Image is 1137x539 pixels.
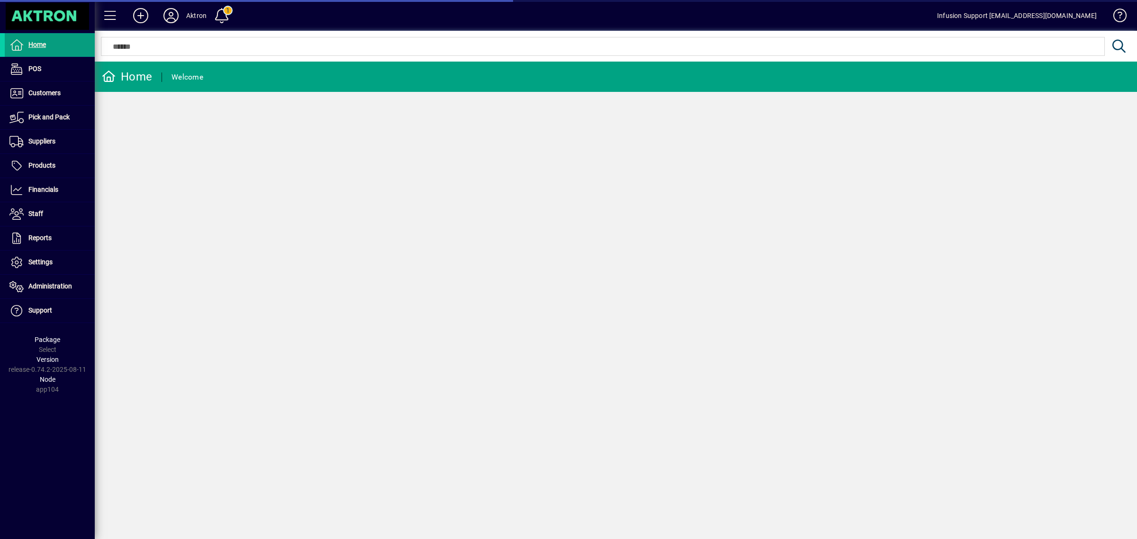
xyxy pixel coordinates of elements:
button: Profile [156,7,186,24]
span: Customers [28,89,61,97]
a: POS [5,57,95,81]
div: Aktron [186,8,207,23]
span: Financials [28,186,58,193]
a: Customers [5,81,95,105]
span: Products [28,162,55,169]
a: Financials [5,178,95,202]
span: Administration [28,282,72,290]
span: Node [40,376,55,383]
span: Settings [28,258,53,266]
span: Package [35,336,60,343]
a: Products [5,154,95,178]
a: Staff [5,202,95,226]
div: Welcome [171,70,203,85]
span: Reports [28,234,52,242]
a: Reports [5,226,95,250]
div: Home [102,69,152,84]
span: Support [28,306,52,314]
div: Infusion Support [EMAIL_ADDRESS][DOMAIN_NAME] [937,8,1097,23]
a: Administration [5,275,95,298]
a: Pick and Pack [5,106,95,129]
a: Knowledge Base [1106,2,1125,33]
span: POS [28,65,41,72]
button: Add [126,7,156,24]
span: Home [28,41,46,48]
span: Suppliers [28,137,55,145]
a: Settings [5,251,95,274]
a: Support [5,299,95,323]
a: Suppliers [5,130,95,153]
span: Version [36,356,59,363]
span: Staff [28,210,43,217]
span: Pick and Pack [28,113,70,121]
